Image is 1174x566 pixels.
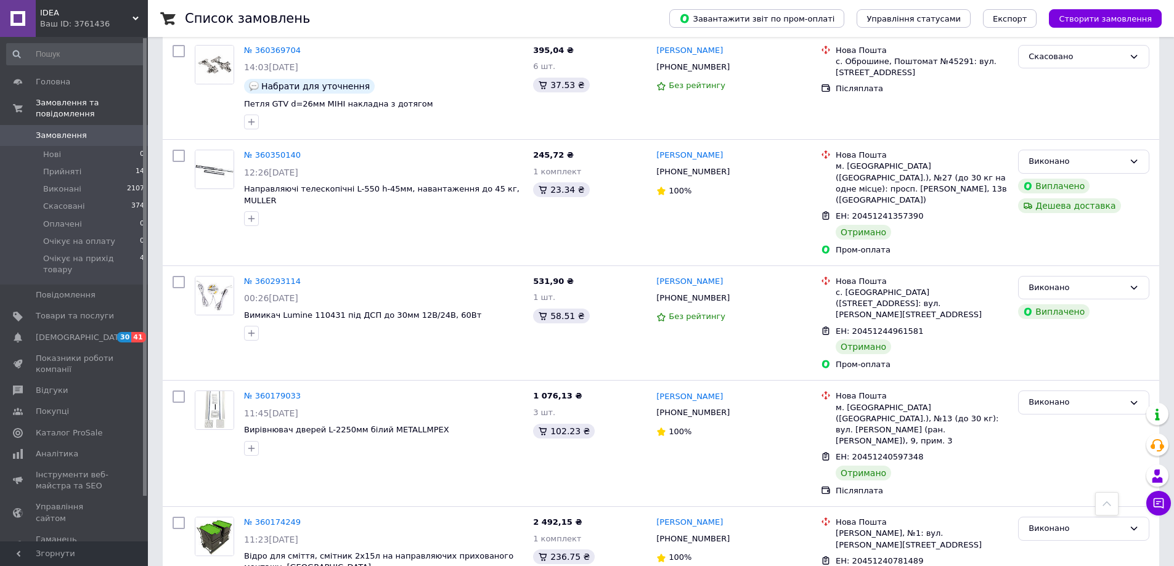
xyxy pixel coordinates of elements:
span: Каталог ProSale [36,427,102,439]
span: Управління статусами [866,14,961,23]
div: Виконано [1029,522,1124,535]
span: 2107 [127,184,144,195]
span: 395,04 ₴ [533,46,574,55]
a: № 360293114 [244,277,301,286]
a: Створити замовлення [1037,14,1162,23]
span: Інструменти веб-майстра та SEO [36,469,114,491]
span: 41 [131,332,145,342]
div: Дешева доставка [1018,198,1120,213]
a: № 360350140 [244,150,301,160]
div: Виплачено [1018,304,1090,319]
span: Показники роботи компанії [36,353,114,375]
div: Виплачено [1018,179,1090,193]
span: ЕН: 20451240781489 [836,556,923,565]
div: м. [GEOGRAPHIC_DATA] ([GEOGRAPHIC_DATA].), №13 (до 30 кг): вул. [PERSON_NAME] (ран. [PERSON_NAME]... [836,402,1008,447]
a: № 360174249 [244,517,301,527]
span: 3 шт. [533,408,555,417]
span: Експорт [993,14,1027,23]
div: Післяплата [836,485,1008,496]
div: Пром-оплата [836,359,1008,370]
a: Вимикач Lumine 110431 під ДСП до 30мм 12В/24В, 60Вт [244,310,481,320]
a: [PERSON_NAME] [656,45,723,57]
a: [PERSON_NAME] [656,391,723,403]
a: Фото товару [195,517,234,556]
span: Відгуки [36,385,68,396]
div: Нова Пошта [836,517,1008,528]
img: Фото товару [195,391,234,429]
span: Без рейтингу [669,81,725,90]
span: ЕН: 20451241357390 [836,211,923,220]
span: Нові [43,149,61,160]
span: Управління сайтом [36,501,114,524]
div: Ваш ID: 3761436 [40,18,148,30]
span: 100% [669,186,691,195]
span: Петля GTV d=26мм МІНІ накладна з дотягом [244,99,433,108]
div: Отримано [836,225,891,240]
div: Отримано [836,466,891,480]
button: Завантажити звіт по пром-оплаті [669,9,844,28]
a: Фото товару [195,276,234,315]
span: 531,90 ₴ [533,277,574,286]
span: 100% [669,427,691,436]
img: Фото товару [195,517,234,556]
a: [PERSON_NAME] [656,517,723,528]
img: :speech_balloon: [249,81,259,91]
button: Створити замовлення [1049,9,1162,28]
div: Нова Пошта [836,150,1008,161]
span: 14 [136,166,144,177]
span: 1 076,13 ₴ [533,391,582,400]
img: Фото товару [195,277,234,315]
span: 1 комплект [533,167,581,176]
span: 100% [669,552,691,562]
span: 374 [131,201,144,212]
span: [PHONE_NUMBER] [656,293,730,302]
span: 1 комплект [533,534,581,543]
a: Направляючі телескопічні L-550 h-45мм, навантаження до 45 кг, MULLER [244,184,520,205]
span: Прийняті [43,166,81,177]
div: 23.34 ₴ [533,182,589,197]
span: 4 [140,253,144,275]
span: Без рейтингу [669,312,725,321]
div: [PERSON_NAME], №1: вул. [PERSON_NAME][STREET_ADDRESS] [836,528,1008,550]
a: Фото товару [195,390,234,430]
span: Скасовані [43,201,85,212]
span: 6 шт. [533,62,555,71]
span: [PHONE_NUMBER] [656,408,730,417]
span: Повідомлення [36,289,96,301]
span: 0 [140,236,144,247]
div: с. Оброшине, Поштомат №45291: вул. [STREET_ADDRESS] [836,56,1008,78]
span: Замовлення [36,130,87,141]
span: 2 492,15 ₴ [533,517,582,527]
div: Післяплата [836,83,1008,94]
span: [DEMOGRAPHIC_DATA] [36,332,127,343]
div: Нова Пошта [836,390,1008,402]
a: № 360179033 [244,391,301,400]
span: Гаманець компанії [36,534,114,556]
a: [PERSON_NAME] [656,150,723,161]
span: 00:26[DATE] [244,293,298,303]
div: Пром-оплата [836,245,1008,256]
span: [PHONE_NUMBER] [656,534,730,543]
button: Чат з покупцем [1146,491,1171,515]
span: 30 [117,332,131,342]
span: 0 [140,219,144,230]
span: ЕН: 20451240597348 [836,452,923,461]
span: Аналітика [36,448,78,459]
a: Вирівнювач дверей L-2250мм білий METALLMPEX [244,425,449,434]
img: Фото товару [195,150,234,188]
span: Набрати для уточнення [261,81,370,91]
button: Експорт [983,9,1037,28]
span: IDEA [40,7,132,18]
a: № 360369704 [244,46,301,55]
span: Виконані [43,184,81,195]
div: Скасовано [1029,51,1124,63]
div: 58.51 ₴ [533,309,589,323]
div: м. [GEOGRAPHIC_DATA] ([GEOGRAPHIC_DATA].), №27 (до 30 кг на одне місце): просп. [PERSON_NAME], 13... [836,161,1008,206]
span: 11:23[DATE] [244,535,298,544]
div: Виконано [1029,281,1124,294]
span: Очікує на оплату [43,236,115,247]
